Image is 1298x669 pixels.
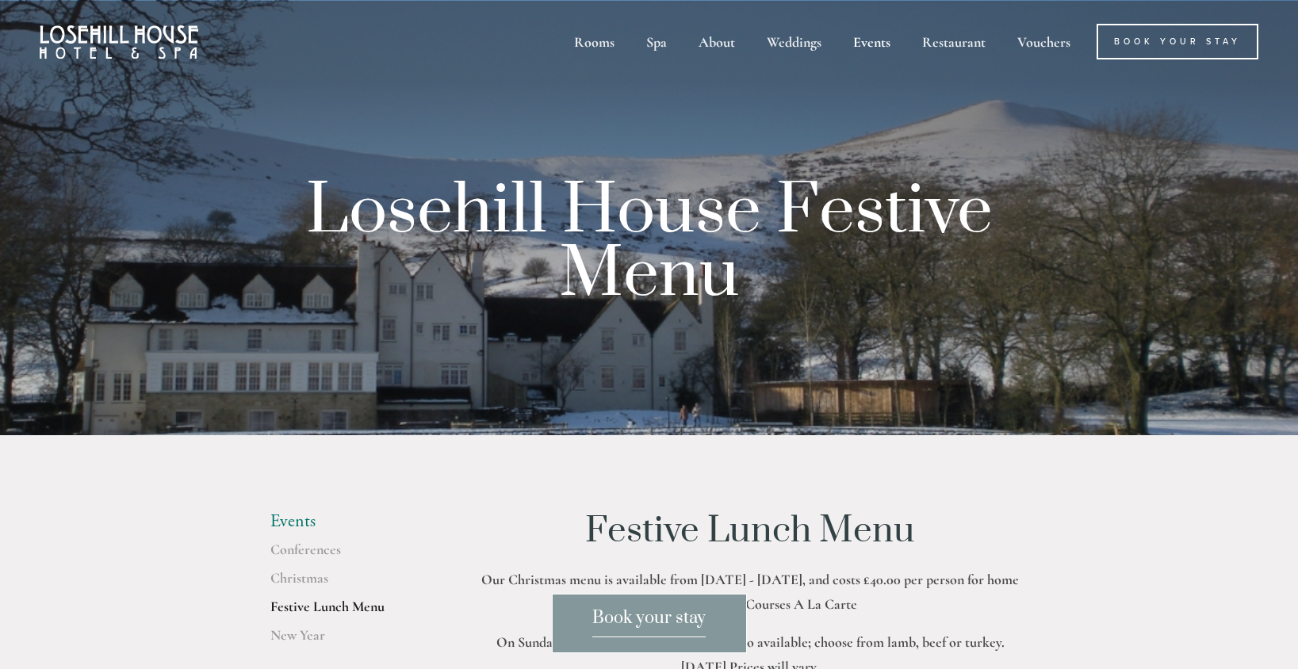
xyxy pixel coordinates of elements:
[481,571,1022,613] strong: Our Christmas menu is available from [DATE] - [DATE], and costs £40.00 per person for home made b...
[270,569,422,598] a: Christmas
[1097,24,1258,59] a: Book Your Stay
[752,24,836,59] div: Weddings
[552,594,747,653] a: Book your stay
[632,24,681,59] div: Spa
[908,24,1000,59] div: Restaurant
[473,511,1028,551] h1: Festive Lunch Menu
[592,607,706,637] span: Book your stay
[270,511,422,532] li: Events
[270,541,422,569] a: Conferences
[560,24,629,59] div: Rooms
[684,24,749,59] div: About
[296,180,1003,307] p: Losehill House Festive Menu
[1003,24,1085,59] a: Vouchers
[40,25,198,59] img: Losehill House
[839,24,905,59] div: Events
